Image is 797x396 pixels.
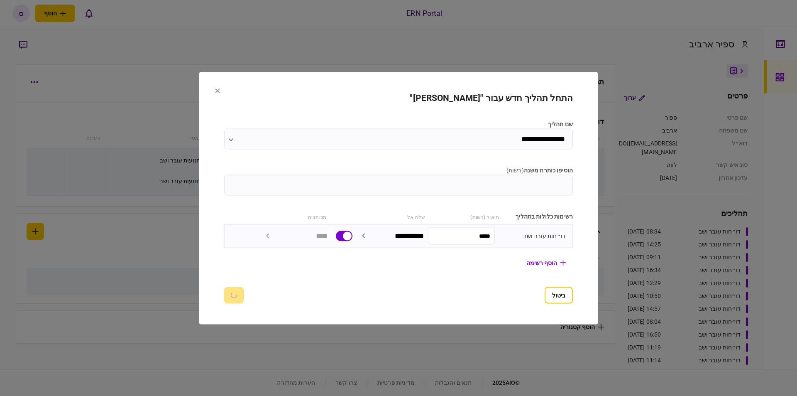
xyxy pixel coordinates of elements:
span: ( רשות ) [506,167,524,173]
div: דו״חות עובר ושב [499,231,566,240]
div: מכותבים [257,212,326,221]
input: הוסיפו כותרת משנה [224,175,573,195]
h2: התחל תהליך חדש עבור "[PERSON_NAME]" [224,93,573,103]
div: רשימות כלולות בתהליך [503,212,573,221]
button: ביטול [545,287,573,303]
button: הוסף רשימה [520,255,573,270]
label: שם תהליך [224,120,573,128]
div: שלח אל [355,212,425,221]
div: תיאור (רשות) [429,212,499,221]
input: שם תהליך [224,128,573,149]
label: הוסיפו כותרת משנה [224,166,573,175]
